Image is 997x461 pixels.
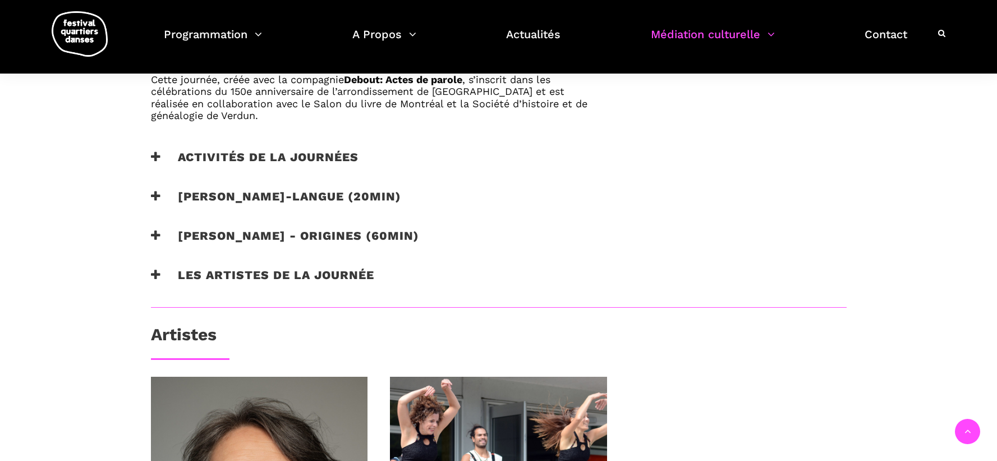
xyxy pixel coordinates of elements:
[151,189,401,217] h3: [PERSON_NAME]-langue (20min)
[52,11,108,57] img: logo-fqd-med
[506,25,560,58] a: Actualités
[151,150,359,178] h3: Activités de la journées
[352,25,416,58] a: A Propos
[151,229,419,257] h3: [PERSON_NAME] - origines (60min)
[151,74,587,122] span: Cette journée, créée avec la compagnie , s’inscrit dans les célébrations du 150e anniversaire de ...
[865,25,907,58] a: Contact
[151,268,374,296] h3: Les artistes de la journée
[344,74,462,85] strong: Debout: Actes de parole
[164,25,262,58] a: Programmation
[651,25,775,58] a: Médiation culturelle
[151,325,217,353] h3: Artistes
